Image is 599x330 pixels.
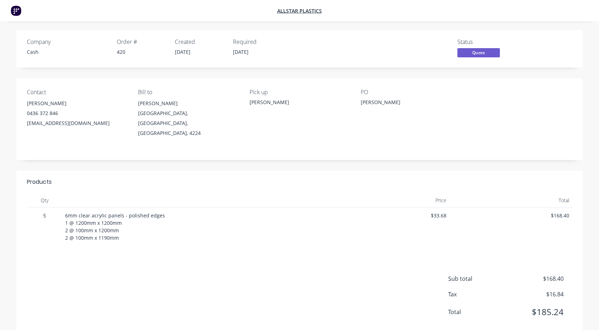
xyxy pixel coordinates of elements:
[138,89,238,96] div: Bill to
[457,39,510,45] div: Status
[448,308,511,316] span: Total
[361,89,461,96] div: PO
[175,39,224,45] div: Created
[448,274,511,283] span: Sub total
[449,193,572,207] div: Total
[27,108,127,118] div: 0436 372 846
[511,290,564,298] span: $16.84
[250,89,349,96] div: Pick up
[27,89,127,96] div: Contact
[448,290,511,298] span: Tax
[65,212,165,241] span: 6mm clear acrylic panels - polished edges 1 @ 1200mm x 1200mm 2 @ 100mm x 1200mm 2 @ 100mm x 1190mm
[457,48,500,57] span: Quote
[138,108,238,138] div: [GEOGRAPHIC_DATA], [GEOGRAPHIC_DATA], [GEOGRAPHIC_DATA], 4224
[250,98,349,106] div: [PERSON_NAME]
[233,39,283,45] div: Required
[511,306,564,318] span: $185.24
[452,212,570,219] span: $168.40
[117,48,166,56] div: 420
[117,39,166,45] div: Order #
[233,49,249,55] span: [DATE]
[138,98,238,108] div: [PERSON_NAME]
[361,98,449,108] div: [PERSON_NAME]
[11,5,21,16] img: Factory
[27,118,127,128] div: [EMAIL_ADDRESS][DOMAIN_NAME]
[27,98,127,108] div: [PERSON_NAME]
[27,193,62,207] div: Qty
[138,98,238,138] div: [PERSON_NAME][GEOGRAPHIC_DATA], [GEOGRAPHIC_DATA], [GEOGRAPHIC_DATA], 4224
[27,178,52,186] div: Products
[329,212,446,219] span: $33.68
[30,212,59,219] span: 5
[277,7,322,14] a: Allstar Plastics
[27,39,108,45] div: Company
[175,49,190,55] span: [DATE]
[326,193,449,207] div: Price
[511,274,564,283] span: $168.40
[27,48,108,56] div: Cash
[27,98,127,128] div: [PERSON_NAME]0436 372 846[EMAIL_ADDRESS][DOMAIN_NAME]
